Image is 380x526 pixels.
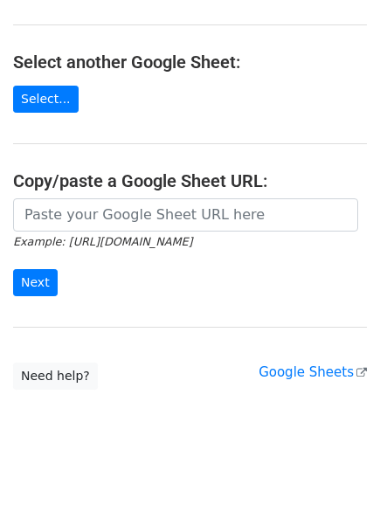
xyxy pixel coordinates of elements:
[293,442,380,526] iframe: Chat Widget
[13,235,192,248] small: Example: [URL][DOMAIN_NAME]
[13,86,79,113] a: Select...
[13,52,367,73] h4: Select another Google Sheet:
[13,269,58,296] input: Next
[259,364,367,380] a: Google Sheets
[13,170,367,191] h4: Copy/paste a Google Sheet URL:
[13,198,358,232] input: Paste your Google Sheet URL here
[13,363,98,390] a: Need help?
